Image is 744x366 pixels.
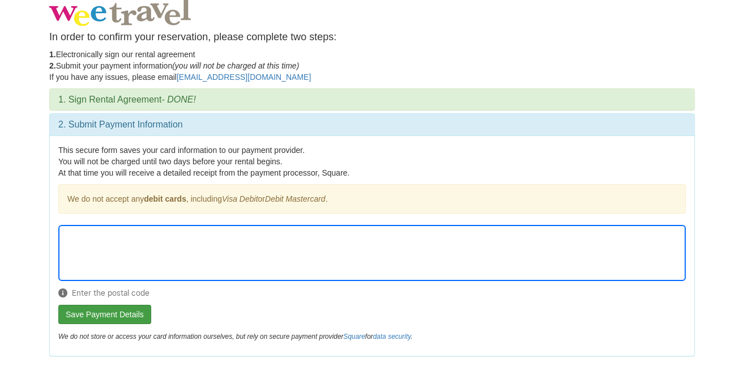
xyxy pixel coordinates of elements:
em: (you will not be charged at this time) [172,61,299,70]
strong: 2. [49,61,56,70]
em: - DONE! [161,95,195,104]
em: Visa Debit [222,194,258,203]
h4: In order to confirm your reservation, please complete two steps: [49,32,695,43]
h3: 2. Submit Payment Information [58,120,686,130]
h3: 1. Sign Rental Agreement [58,95,686,105]
div: We do not accept any , including or . [58,184,686,214]
p: Electronically sign our rental agreement Submit your payment information If you have any issues, ... [49,49,695,83]
a: data security [373,333,411,341]
a: [EMAIL_ADDRESS][DOMAIN_NAME] [177,73,311,82]
p: This secure form saves your card information to our payment provider. You will not be charged unt... [58,144,686,178]
em: We do not store or access your card information ourselves, but rely on secure payment provider for . [58,333,412,341]
iframe: Secure Credit Card Form [59,225,685,280]
a: Square [343,333,365,341]
em: Debit Mastercard [265,194,326,203]
strong: 1. [49,50,56,59]
span: Enter the postal code [58,287,686,299]
button: Save Payment Details [58,305,151,324]
strong: debit cards [144,194,186,203]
